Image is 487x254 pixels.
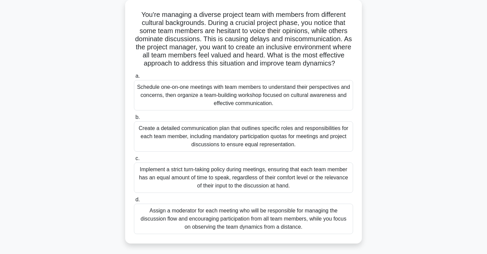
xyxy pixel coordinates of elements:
span: c. [135,155,139,161]
div: Create a detailed communication plan that outlines specific roles and responsibilities for each t... [134,121,353,152]
span: b. [135,114,140,120]
h5: You're managing a diverse project team with members from different cultural backgrounds. During a... [133,10,354,68]
span: d. [135,197,140,202]
div: Implement a strict turn-taking policy during meetings, ensuring that each team member has an equa... [134,162,353,193]
span: a. [135,73,140,79]
div: Assign a moderator for each meeting who will be responsible for managing the discussion flow and ... [134,204,353,234]
div: Schedule one-on-one meetings with team members to understand their perspectives and concerns, the... [134,80,353,110]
